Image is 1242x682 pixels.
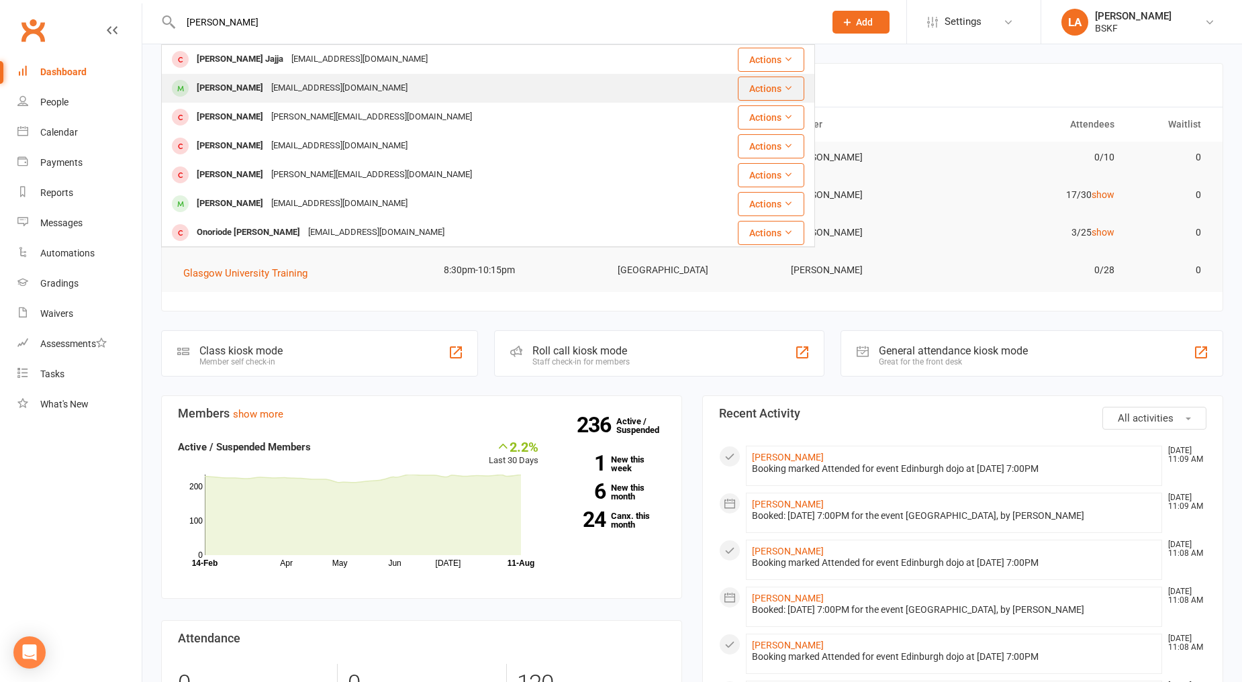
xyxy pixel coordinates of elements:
[40,66,87,77] div: Dashboard
[738,221,804,245] button: Actions
[738,134,804,158] button: Actions
[40,217,83,228] div: Messages
[193,50,287,69] div: [PERSON_NAME] Jajja
[1092,227,1114,238] a: show
[752,557,1156,569] div: Booking marked Attended for event Edinburgh dojo at [DATE] 7:00PM
[1161,493,1206,511] time: [DATE] 11:09 AM
[1095,22,1172,34] div: BSKF
[40,127,78,138] div: Calendar
[193,223,304,242] div: Onoriode [PERSON_NAME]
[193,165,267,185] div: [PERSON_NAME]
[779,217,953,248] td: [PERSON_NAME]
[40,369,64,379] div: Tasks
[489,439,538,468] div: Last 30 Days
[559,481,606,501] strong: 6
[738,48,804,72] button: Actions
[856,17,873,28] span: Add
[40,187,73,198] div: Reports
[13,636,46,669] div: Open Intercom Messenger
[953,217,1127,248] td: 3/25
[233,408,283,420] a: show more
[532,344,630,357] div: Roll call kiosk mode
[559,509,606,530] strong: 24
[40,338,107,349] div: Assessments
[1118,412,1174,424] span: All activities
[17,389,142,420] a: What's New
[17,269,142,299] a: Gradings
[1161,634,1206,652] time: [DATE] 11:08 AM
[577,415,616,435] strong: 236
[40,97,68,107] div: People
[738,105,804,130] button: Actions
[606,254,779,286] td: [GEOGRAPHIC_DATA]
[1127,179,1213,211] td: 0
[832,11,890,34] button: Add
[559,511,665,529] a: 24Canx. this month
[953,179,1127,211] td: 17/30
[267,107,476,127] div: [PERSON_NAME][EMAIL_ADDRESS][DOMAIN_NAME]
[1161,587,1206,605] time: [DATE] 11:08 AM
[40,157,83,168] div: Payments
[879,344,1028,357] div: General attendance kiosk mode
[287,50,432,69] div: [EMAIL_ADDRESS][DOMAIN_NAME]
[193,107,267,127] div: [PERSON_NAME]
[752,651,1156,663] div: Booking marked Attended for event Edinburgh dojo at [DATE] 7:00PM
[1161,540,1206,558] time: [DATE] 11:08 AM
[16,13,50,47] a: Clubworx
[17,359,142,389] a: Tasks
[752,463,1156,475] div: Booking marked Attended for event Edinburgh dojo at [DATE] 7:00PM
[779,107,953,142] th: Trainer
[193,194,267,213] div: [PERSON_NAME]
[1127,254,1213,286] td: 0
[953,142,1127,173] td: 0/10
[1127,142,1213,173] td: 0
[752,499,824,509] a: [PERSON_NAME]
[17,208,142,238] a: Messages
[17,238,142,269] a: Automations
[532,357,630,367] div: Staff check-in for members
[953,254,1127,286] td: 0/28
[304,223,448,242] div: [EMAIL_ADDRESS][DOMAIN_NAME]
[267,79,412,98] div: [EMAIL_ADDRESS][DOMAIN_NAME]
[879,357,1028,367] div: Great for the front desk
[177,13,815,32] input: Search...
[17,178,142,208] a: Reports
[199,357,283,367] div: Member self check-in
[1102,407,1206,430] button: All activities
[183,265,317,281] button: Glasgow University Training
[193,136,267,156] div: [PERSON_NAME]
[1095,10,1172,22] div: [PERSON_NAME]
[945,7,982,37] span: Settings
[40,399,89,409] div: What's New
[17,57,142,87] a: Dashboard
[178,407,665,420] h3: Members
[178,441,311,453] strong: Active / Suspended Members
[1161,446,1206,464] time: [DATE] 11:09 AM
[40,248,95,258] div: Automations
[432,254,606,286] td: 8:30pm-10:15pm
[183,267,307,279] span: Glasgow University Training
[199,344,283,357] div: Class kiosk mode
[719,407,1206,420] h3: Recent Activity
[779,142,953,173] td: [PERSON_NAME]
[738,192,804,216] button: Actions
[738,77,804,101] button: Actions
[1061,9,1088,36] div: LA
[193,79,267,98] div: [PERSON_NAME]
[40,278,79,289] div: Gradings
[752,510,1156,522] div: Booked: [DATE] 7:00PM for the event [GEOGRAPHIC_DATA], by [PERSON_NAME]
[559,483,665,501] a: 6New this month
[752,640,824,650] a: [PERSON_NAME]
[752,546,824,556] a: [PERSON_NAME]
[779,254,953,286] td: [PERSON_NAME]
[40,308,73,319] div: Waivers
[559,455,665,473] a: 1New this week
[17,299,142,329] a: Waivers
[1092,189,1114,200] a: show
[559,453,606,473] strong: 1
[17,148,142,178] a: Payments
[267,136,412,156] div: [EMAIL_ADDRESS][DOMAIN_NAME]
[616,407,675,444] a: 236Active / Suspended
[752,593,824,603] a: [PERSON_NAME]
[489,439,538,454] div: 2.2%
